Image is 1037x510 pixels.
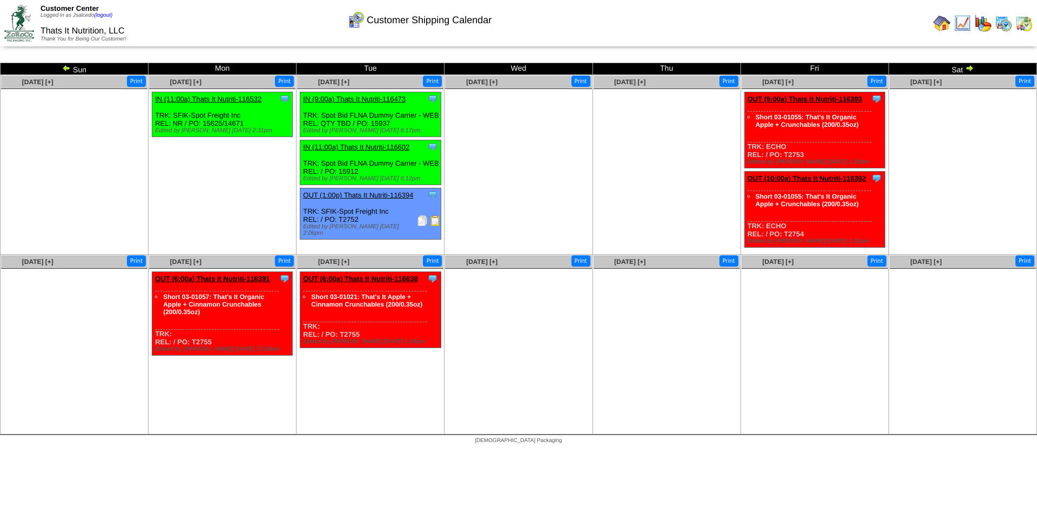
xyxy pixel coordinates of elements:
[318,258,349,266] a: [DATE] [+]
[911,258,942,266] a: [DATE] [+]
[163,293,264,316] a: Short 03-01057: That's It Organic Apple + Cinnamon Crunchables (200/0.35oz)
[748,174,866,182] a: OUT (10:00a) Thats It Nutriti-116392
[279,273,290,284] img: Tooltip
[974,15,992,32] img: graph.gif
[297,63,445,75] td: Tue
[303,191,413,199] a: OUT (1:00p) Thats It Nutriti-116394
[347,11,365,29] img: calendarcustomer.gif
[430,215,441,226] img: Bill of Lading
[427,189,438,200] img: Tooltip
[22,78,53,86] a: [DATE] [+]
[466,258,497,266] a: [DATE] [+]
[427,141,438,152] img: Tooltip
[1015,15,1033,32] img: calendarinout.gif
[614,258,645,266] a: [DATE] [+]
[756,113,859,128] a: Short 03-01055: That's It Organic Apple + Crunchables (200/0.35oz)
[127,255,146,267] button: Print
[367,15,491,26] span: Customer Shipping Calendar
[867,255,886,267] button: Print
[1015,255,1034,267] button: Print
[155,346,292,352] div: Edited by [PERSON_NAME] [DATE] 12:00am
[592,63,740,75] td: Thu
[149,63,297,75] td: Mon
[300,188,441,240] div: TRK: SFIK-Spot Freight Inc REL: / PO: T2752
[94,12,112,18] a: (logout)
[41,12,112,18] span: Logged in as Jsalcedo
[740,63,888,75] td: Fri
[719,255,738,267] button: Print
[155,95,261,103] a: IN (11:00a) Thats It Nutriti-116532
[303,275,418,283] a: OUT (6:00a) Thats It Nutriti-116638
[466,78,497,86] a: [DATE] [+]
[275,76,294,87] button: Print
[4,5,34,41] img: ZoRoCo_Logo(Green%26Foil)%20jpg.webp
[303,143,409,151] a: IN (11:00a) Thats It Nutriti-116602
[155,275,270,283] a: OUT (6:00a) Thats It Nutriti-116391
[22,258,53,266] a: [DATE] [+]
[417,215,428,226] img: Packing Slip
[871,93,882,104] img: Tooltip
[423,255,442,267] button: Print
[954,15,971,32] img: line_graph.gif
[888,63,1036,75] td: Sat
[303,338,440,345] div: Edited by [PERSON_NAME] [DATE] 1:14pm
[300,140,441,185] div: TRK: Spot Bid FLNA Dummy Carrier - WEB REL: / PO: 15912
[571,255,590,267] button: Print
[1,63,149,75] td: Sun
[152,272,293,356] div: TRK: REL: / PO: T2755
[445,63,592,75] td: Wed
[719,76,738,87] button: Print
[614,78,645,86] a: [DATE] [+]
[475,438,562,444] span: [DEMOGRAPHIC_DATA] Packaging
[303,95,406,103] a: IN (9:00a) Thats It Nutriti-116473
[279,93,290,104] img: Tooltip
[41,4,99,12] span: Customer Center
[756,193,859,208] a: Short 03-01055: That's It Organic Apple + Crunchables (200/0.35oz)
[762,258,793,266] a: [DATE] [+]
[311,293,422,308] a: Short 03-01021: That's It Apple + Cinnamon Crunchables (200/0.35oz)
[423,76,442,87] button: Print
[965,64,974,72] img: arrowright.gif
[152,92,293,137] div: TRK: SFIK-Spot Freight Inc REL: NR / PO: 15625/14671
[748,238,885,244] div: Edited by [PERSON_NAME] [DATE] 1:21pm
[62,64,71,72] img: arrowleft.gif
[170,258,201,266] a: [DATE] [+]
[41,26,125,36] span: Thats It Nutrition, LLC
[744,172,885,248] div: TRK: ECHO REL: / PO: T2754
[1015,76,1034,87] button: Print
[303,175,440,182] div: Edited by [PERSON_NAME] [DATE] 6:12pm
[318,78,349,86] a: [DATE] [+]
[748,95,862,103] a: OUT (9:00a) Thats It Nutriti-116393
[303,223,440,236] div: Edited by [PERSON_NAME] [DATE] 2:06pm
[303,127,440,134] div: Edited by [PERSON_NAME] [DATE] 6:17pm
[170,78,201,86] a: [DATE] [+]
[300,92,441,137] div: TRK: Spot Bid FLNA Dummy Carrier - WEB REL: QTY TBD / PO: 15937
[300,272,441,348] div: TRK: REL: / PO: T2755
[933,15,951,32] img: home.gif
[871,173,882,183] img: Tooltip
[427,273,438,284] img: Tooltip
[275,255,294,267] button: Print
[867,76,886,87] button: Print
[762,78,793,86] a: [DATE] [+]
[127,76,146,87] button: Print
[427,93,438,104] img: Tooltip
[911,78,942,86] a: [DATE] [+]
[571,76,590,87] button: Print
[155,127,292,134] div: Edited by [PERSON_NAME] [DATE] 2:31pm
[41,36,126,42] span: Thank You for Being Our Customer!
